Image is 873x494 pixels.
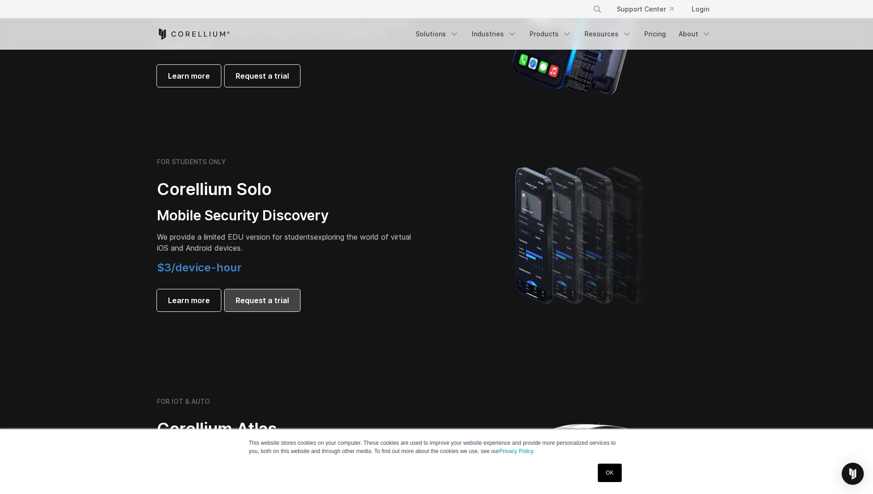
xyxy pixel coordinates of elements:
a: Support Center [609,1,681,17]
a: Request a trial [225,65,300,87]
p: This website stores cookies on your computer. These cookies are used to improve your website expe... [249,439,624,455]
span: $3/device-hour [157,261,242,274]
h6: FOR STUDENTS ONLY [157,158,226,166]
a: Pricing [639,26,671,42]
a: Industries [466,26,522,42]
a: Products [524,26,577,42]
span: We provide a limited EDU version for students [157,232,314,241]
button: Search [589,1,606,17]
div: Open Intercom Messenger [842,463,864,485]
span: Request a trial [236,70,289,81]
a: About [673,26,717,42]
h6: FOR IOT & AUTO [157,397,210,406]
span: Request a trial [236,295,289,306]
div: Navigation Menu [582,1,717,17]
a: Privacy Policy. [499,448,535,454]
a: Resources [579,26,637,42]
a: Request a trial [225,289,300,311]
a: Solutions [410,26,464,42]
a: OK [598,464,621,482]
img: A lineup of four iPhone models becoming more gradient and blurred [497,154,665,315]
h2: Corellium Solo [157,179,415,200]
a: Corellium Home [157,29,230,40]
h2: Corellium Atlas [157,419,415,439]
a: Learn more [157,289,221,311]
a: Login [684,1,717,17]
a: Learn more [157,65,221,87]
span: Learn more [168,295,210,306]
p: exploring the world of virtual iOS and Android devices. [157,231,415,253]
h3: Mobile Security Discovery [157,207,415,224]
div: Navigation Menu [410,26,717,42]
span: Learn more [168,70,210,81]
